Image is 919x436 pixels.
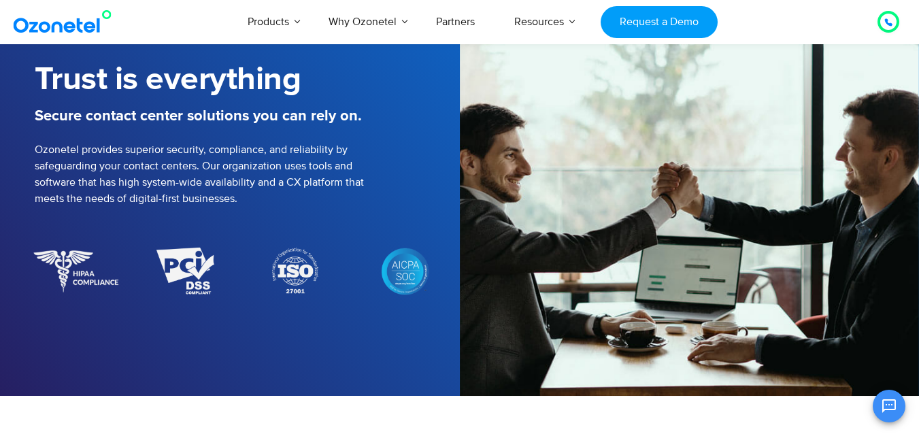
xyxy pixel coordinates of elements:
[156,248,214,295] img: Brand Name : Brand Short Description Type Here.
[131,237,240,305] a: Brand Name : Brand Short Description Type Here.
[35,141,460,207] p: Ozonetel provides superior security, compliance, and reliability by safeguarding your contact cen...
[35,105,460,128] h5: Secure contact center solutions you can rely on.
[873,390,905,422] button: Open chat
[35,61,460,99] h1: Trust is everything
[381,248,429,295] img: Brand Name : Brand Short Description Type Here.
[271,248,318,295] img: Brand Name : Brand Short Description Type Here.
[601,6,717,38] a: Request a Demo
[31,248,120,295] img: Brand Name : Brand Short Description Type Here.
[240,237,350,305] a: Brand Name : Brand Short Description Type Here.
